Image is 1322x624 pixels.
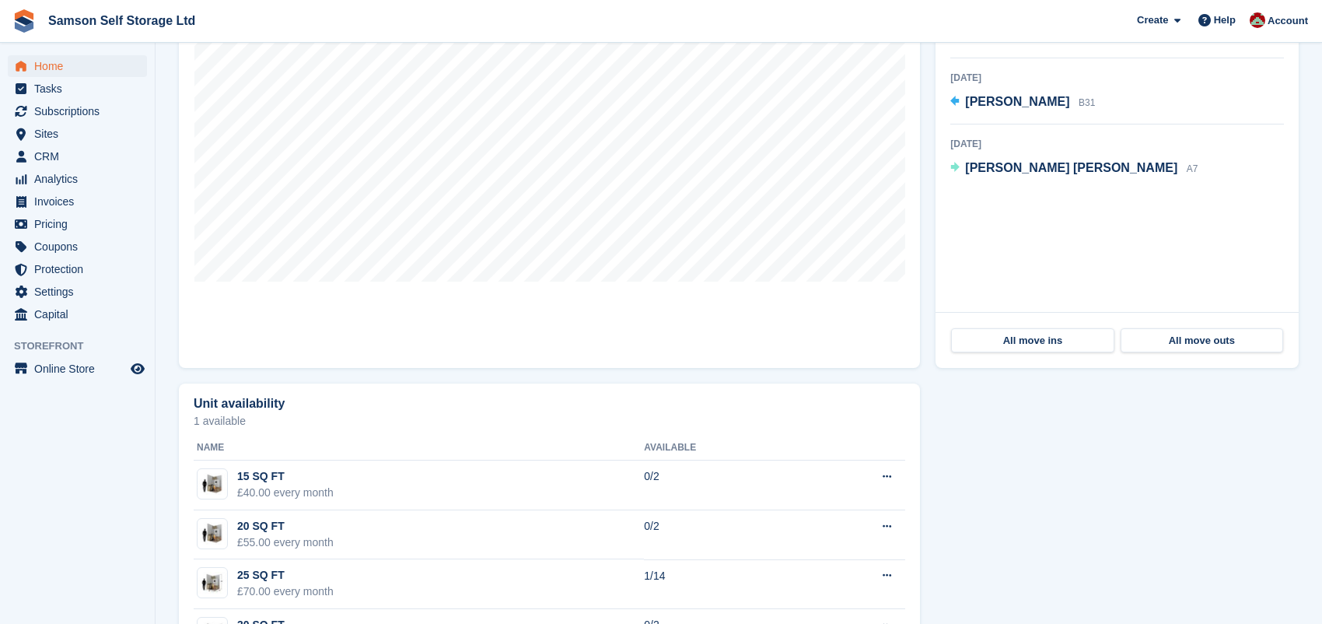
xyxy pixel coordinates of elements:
[34,191,128,212] span: Invoices
[198,572,227,594] img: 25.jpg
[34,168,128,190] span: Analytics
[8,78,147,100] a: menu
[950,93,1095,113] a: [PERSON_NAME] B31
[34,303,128,325] span: Capital
[8,100,147,122] a: menu
[14,338,155,354] span: Storefront
[34,100,128,122] span: Subscriptions
[34,213,128,235] span: Pricing
[644,436,805,461] th: Available
[965,161,1177,174] span: [PERSON_NAME] [PERSON_NAME]
[1268,13,1308,29] span: Account
[1121,328,1283,353] a: All move outs
[237,584,334,600] div: £70.00 every month
[8,213,147,235] a: menu
[237,485,334,501] div: £40.00 every month
[644,461,805,510] td: 0/2
[34,281,128,303] span: Settings
[8,303,147,325] a: menu
[34,236,128,258] span: Coupons
[194,397,285,411] h2: Unit availability
[1187,163,1198,174] span: A7
[8,258,147,280] a: menu
[950,71,1284,85] div: [DATE]
[12,9,36,33] img: stora-icon-8386f47178a22dfd0bd8f6a31ec36ba5ce8667c1dd55bd0f319d3a0aa187defe.svg
[198,473,227,496] img: 25-sqft-unit.jpg
[1137,12,1168,28] span: Create
[8,236,147,258] a: menu
[8,123,147,145] a: menu
[237,518,334,535] div: 20 SQ FT
[237,567,334,584] div: 25 SQ FT
[34,78,128,100] span: Tasks
[8,145,147,167] a: menu
[950,159,1198,179] a: [PERSON_NAME] [PERSON_NAME] A7
[644,510,805,560] td: 0/2
[128,359,147,378] a: Preview store
[34,258,128,280] span: Protection
[194,415,905,426] p: 1 available
[950,137,1284,151] div: [DATE]
[34,145,128,167] span: CRM
[8,55,147,77] a: menu
[237,535,334,551] div: £55.00 every month
[644,559,805,609] td: 1/14
[34,123,128,145] span: Sites
[194,436,644,461] th: Name
[8,191,147,212] a: menu
[1214,12,1236,28] span: Help
[34,358,128,380] span: Online Store
[198,522,227,545] img: 25-sqft-unit.jpg
[8,281,147,303] a: menu
[965,95,1069,108] span: [PERSON_NAME]
[237,468,334,485] div: 15 SQ FT
[8,358,147,380] a: menu
[951,328,1114,353] a: All move ins
[1250,12,1265,28] img: Ian
[34,55,128,77] span: Home
[8,168,147,190] a: menu
[1079,97,1095,108] span: B31
[42,8,201,33] a: Samson Self Storage Ltd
